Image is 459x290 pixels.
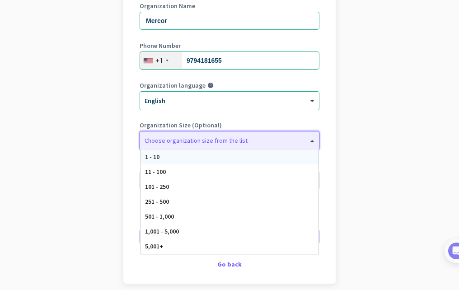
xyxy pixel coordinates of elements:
span: 251 - 500 [145,197,169,206]
input: What is the name of your organization? [140,12,319,30]
label: Organization Time Zone [140,162,319,168]
span: 501 - 1,000 [145,212,174,220]
label: Phone Number [140,42,319,49]
div: Go back [140,261,319,267]
label: Organization Name [140,3,319,9]
span: 1 - 10 [145,153,159,161]
span: 11 - 100 [145,168,166,176]
div: Options List [141,150,318,254]
label: Organization Size (Optional) [140,122,319,128]
span: 5,001+ [145,242,163,250]
button: Create Organization [140,229,319,245]
input: 201-555-0123 [140,51,319,70]
span: 101 - 250 [145,182,169,191]
div: +1 [155,56,163,65]
span: 1,001 - 5,000 [145,227,179,235]
i: help [207,82,214,89]
label: Organization language [140,82,206,89]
